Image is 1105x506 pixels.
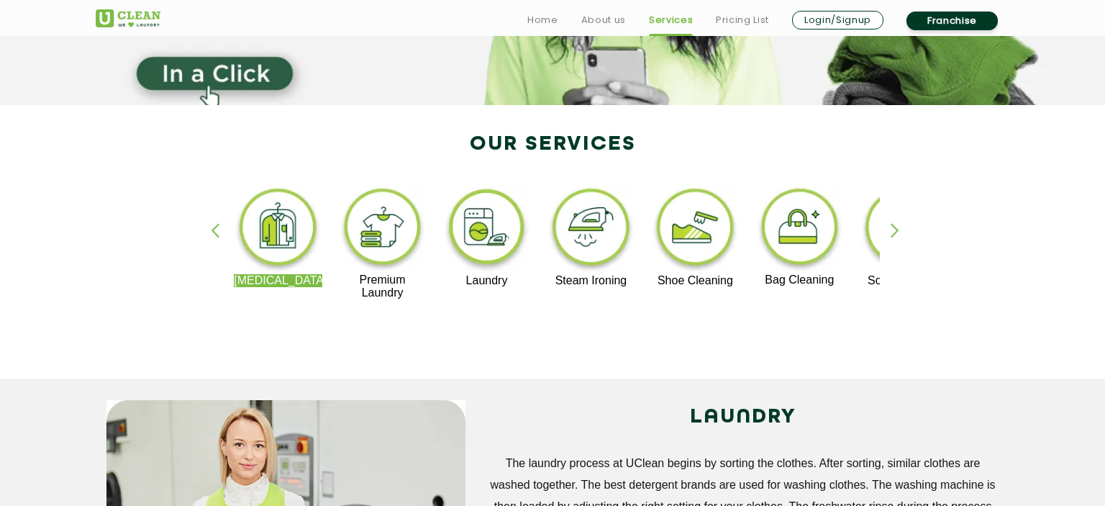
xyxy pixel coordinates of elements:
a: Home [527,12,558,29]
a: Services [649,12,693,29]
img: bag_cleaning_11zon.webp [755,185,844,274]
a: Franchise [906,12,998,30]
img: sofa_cleaning_11zon.webp [860,185,948,274]
p: Shoe Cleaning [651,274,740,287]
a: Pricing List [716,12,769,29]
a: About us [581,12,626,29]
p: [MEDICAL_DATA] [234,274,322,287]
img: UClean Laundry and Dry Cleaning [96,9,160,27]
img: premium_laundry_cleaning_11zon.webp [338,185,427,274]
img: laundry_cleaning_11zon.webp [442,185,531,274]
p: Premium Laundry [338,274,427,299]
img: shoe_cleaning_11zon.webp [651,185,740,274]
p: Laundry [442,274,531,287]
p: Bag Cleaning [755,274,844,286]
img: dry_cleaning_11zon.webp [234,185,322,274]
p: Steam Ironing [547,274,635,287]
h2: LAUNDRY [487,400,999,435]
img: steam_ironing_11zon.webp [547,185,635,274]
a: Login/Signup [792,11,883,30]
p: Sofa Cleaning [860,274,948,287]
